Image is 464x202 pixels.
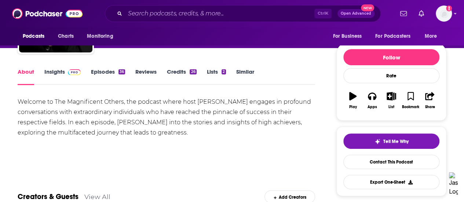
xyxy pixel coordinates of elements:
button: Export One-Sheet [343,175,439,189]
svg: Add a profile image [446,5,452,11]
div: Share [425,105,435,109]
div: 26 [190,69,196,74]
button: Bookmark [401,87,420,114]
span: Tell Me Why [383,139,409,144]
button: Show profile menu [436,5,452,22]
img: tell me why sparkle [375,139,380,144]
a: Show notifications dropdown [397,7,410,20]
span: Monitoring [87,31,113,41]
div: 2 [222,69,226,74]
img: Podchaser - Follow, Share and Rate Podcasts [12,7,83,21]
img: Podchaser Pro [68,69,81,75]
a: InsightsPodchaser Pro [44,68,81,85]
img: User Profile [436,5,452,22]
div: 36 [118,69,125,74]
a: Contact This Podcast [343,155,439,169]
a: Similar [236,68,254,85]
button: Play [343,87,362,114]
a: Show notifications dropdown [416,7,427,20]
span: Podcasts [23,31,44,41]
a: Charts [53,29,78,43]
button: open menu [18,29,54,43]
div: List [388,105,394,109]
span: Logged in as RebRoz5 [436,5,452,22]
button: Apps [362,87,381,114]
div: Bookmark [402,105,419,109]
span: Ctrl K [314,9,332,18]
button: List [382,87,401,114]
a: Credits26 [167,68,196,85]
div: Rate [343,68,439,83]
button: open menu [420,29,446,43]
a: View All [84,193,110,201]
span: New [361,4,374,11]
div: Play [349,105,357,109]
button: open menu [328,29,371,43]
span: More [425,31,437,41]
a: Reviews [135,68,157,85]
button: Share [420,87,439,114]
button: Follow [343,49,439,65]
span: Open Advanced [341,12,371,15]
span: Charts [58,31,74,41]
a: Lists2 [207,68,226,85]
div: Search podcasts, credits, & more... [105,5,381,22]
div: Welcome to The Magnificent Others, the podcast where host [PERSON_NAME] engages in profound conve... [18,97,315,138]
div: Apps [368,105,377,109]
span: For Podcasters [375,31,410,41]
button: open menu [82,29,123,43]
input: Search podcasts, credits, & more... [125,8,314,19]
button: Open AdvancedNew [337,9,375,18]
button: open menu [370,29,421,43]
a: Episodes36 [91,68,125,85]
button: tell me why sparkleTell Me Why [343,133,439,149]
span: For Business [333,31,362,41]
a: Creators & Guests [18,192,78,201]
a: About [18,68,34,85]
